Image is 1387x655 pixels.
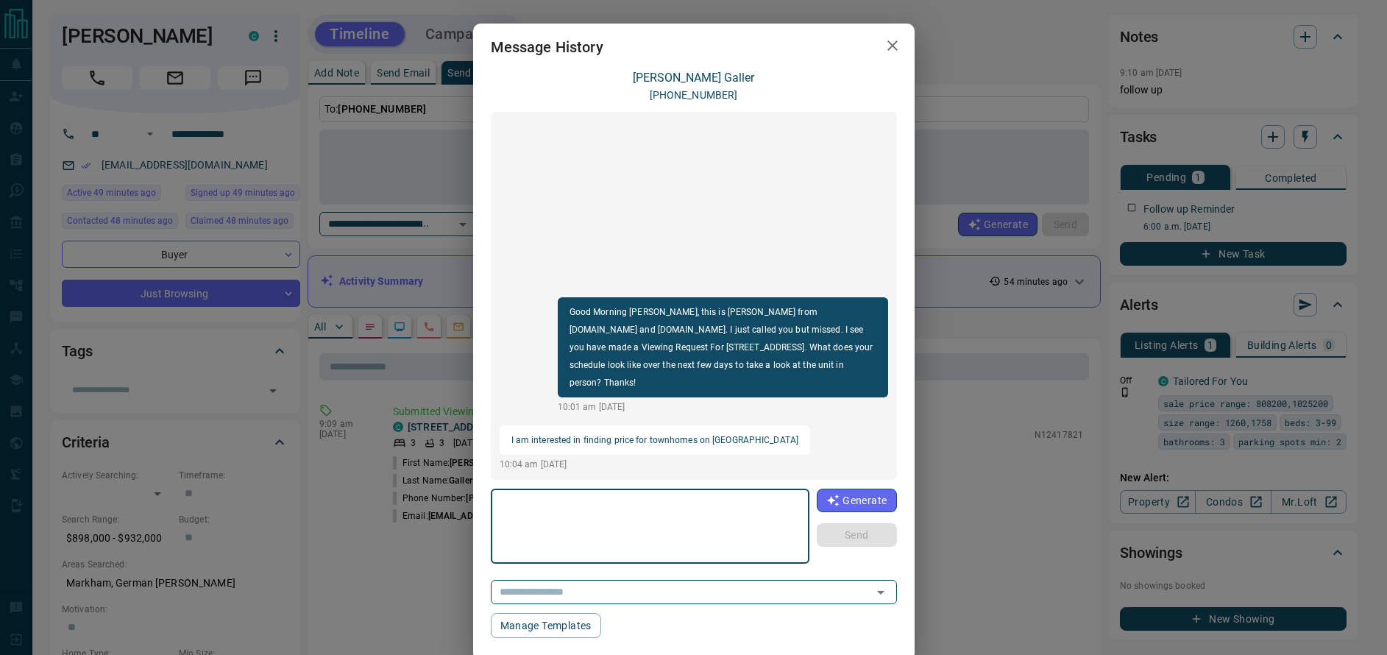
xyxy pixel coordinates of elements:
button: Open [870,582,891,603]
button: Generate [817,489,896,512]
button: Manage Templates [491,613,601,638]
p: 10:04 am [DATE] [500,458,811,471]
p: Good Morning [PERSON_NAME], this is [PERSON_NAME] from [DOMAIN_NAME] and [DOMAIN_NAME]. I just ca... [570,303,876,392]
a: [PERSON_NAME] Galler [633,71,754,85]
p: 10:01 am [DATE] [558,400,888,414]
p: [PHONE_NUMBER] [650,88,738,103]
h2: Message History [473,24,621,71]
p: I am interested in finding price for townhomes on [GEOGRAPHIC_DATA] [511,431,799,449]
